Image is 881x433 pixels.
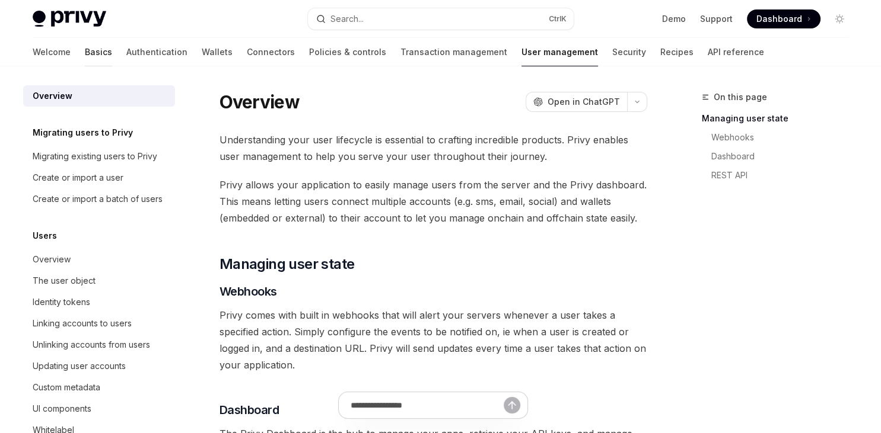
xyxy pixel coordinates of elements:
div: Overview [33,89,72,103]
span: Open in ChatGPT [548,96,620,108]
span: Privy comes with built in webhooks that will alert your servers whenever a user takes a specified... [220,307,647,373]
div: Identity tokens [33,295,90,309]
a: Updating user accounts [23,355,175,377]
h5: Users [33,229,57,243]
div: Search... [330,12,364,26]
a: Security [612,38,646,66]
div: Migrating existing users to Privy [33,149,157,163]
a: REST API [711,166,858,185]
a: User management [521,38,598,66]
a: Authentication [126,38,187,66]
a: Transaction management [400,38,507,66]
a: Basics [85,38,112,66]
div: Overview [33,252,71,267]
a: Overview [23,249,175,270]
a: Demo [662,13,686,25]
div: UI components [33,402,91,416]
div: Create or import a user [33,171,123,185]
a: Dashboard [711,147,858,166]
a: Create or import a batch of users [23,188,175,210]
a: Policies & controls [309,38,386,66]
span: Understanding your user lifecycle is essential to crafting incredible products. Privy enables use... [220,131,647,165]
a: Wallets [202,38,233,66]
a: Welcome [33,38,71,66]
a: Webhooks [711,128,858,147]
span: Ctrl K [549,14,567,24]
a: Linking accounts to users [23,313,175,334]
a: API reference [708,38,764,66]
button: Search...CtrlK [308,8,574,30]
span: Privy allows your application to easily manage users from the server and the Privy dashboard. Thi... [220,177,647,226]
span: Webhooks [220,283,277,300]
a: Custom metadata [23,377,175,398]
a: Support [700,13,733,25]
span: On this page [714,90,767,104]
a: The user object [23,270,175,291]
div: Create or import a batch of users [33,192,163,206]
a: Overview [23,85,175,107]
button: Send message [504,397,520,413]
a: Recipes [660,38,694,66]
a: Dashboard [747,9,820,28]
a: Create or import a user [23,167,175,188]
h1: Overview [220,91,300,113]
button: Toggle dark mode [830,9,849,28]
div: Linking accounts to users [33,316,132,331]
a: Managing user state [702,109,858,128]
a: Connectors [247,38,295,66]
div: Unlinking accounts from users [33,338,150,352]
button: Open in ChatGPT [526,92,627,112]
div: Updating user accounts [33,359,126,373]
a: UI components [23,398,175,419]
span: Managing user state [220,255,355,274]
img: light logo [33,11,106,27]
a: Migrating existing users to Privy [23,146,175,167]
div: The user object [33,274,96,288]
h5: Migrating users to Privy [33,126,133,140]
div: Custom metadata [33,380,100,394]
a: Unlinking accounts from users [23,334,175,355]
span: Dashboard [756,13,802,25]
a: Identity tokens [23,291,175,313]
